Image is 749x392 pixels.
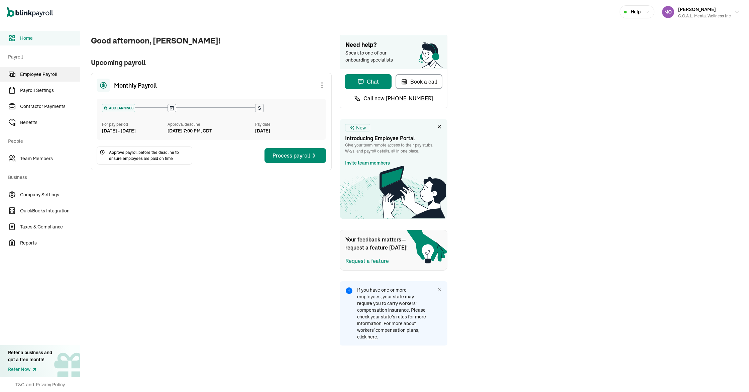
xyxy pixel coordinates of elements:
div: ADD EARNINGS [102,104,135,112]
span: Benefits [20,119,80,126]
span: Upcoming payroll [91,58,332,68]
iframe: Chat Widget [716,360,749,392]
span: Approve payroll before the deadline to ensure employees are paid on time [109,150,189,162]
span: Team Members [20,155,80,162]
button: Request a feature [345,257,389,265]
p: Give your team remote access to their pay stubs, W‑2s, and payroll details, all in one place. [345,142,442,154]
div: Process payroll [273,152,318,160]
div: [DATE] 7:00 PM, CDT [168,127,212,134]
span: Employee Payroll [20,71,80,78]
span: Call now: [PHONE_NUMBER] [363,94,433,102]
span: Privacy Policy [36,381,65,388]
span: Taxes & Compliance [20,223,80,230]
span: Business [8,167,76,186]
button: Book a call [396,74,442,89]
span: Payroll Settings [20,87,80,94]
span: Monthly Payroll [114,81,157,90]
span: Contractor Payments [20,103,80,110]
a: Refer Now [8,366,52,373]
h3: Introducing Employee Portal [345,134,442,142]
span: If you have one or more employees, your state may require you to carry workers’ compensation insu... [357,287,427,340]
span: Company Settings [20,191,80,198]
span: QuickBooks Integration [20,207,80,214]
span: T&C [15,381,24,388]
button: Process payroll [264,148,326,163]
div: [DATE] - [DATE] [102,127,168,134]
button: Help [620,5,654,18]
div: For pay period [102,121,168,127]
button: Chat [345,74,392,89]
div: G.O.A.L. Mental Wellness Inc. [678,13,732,19]
nav: Global [7,2,53,22]
span: Help [631,8,641,15]
span: Reports [20,239,80,247]
span: People [8,131,76,150]
span: New [356,124,366,131]
div: Pay date [255,121,321,127]
div: Refer a business and get a free month! [8,349,52,363]
span: [PERSON_NAME] [678,6,716,12]
span: Speak to one of our onboarding specialists [345,50,402,64]
span: Payroll [8,47,76,66]
div: Approval deadline [168,121,252,127]
span: Home [20,35,80,42]
button: [PERSON_NAME]G.O.A.L. Mental Wellness Inc. [659,4,742,20]
div: Chat [357,78,379,86]
div: Book a call [401,78,437,86]
span: Need help? [345,40,442,50]
a: Invite team members [345,160,390,167]
span: Your feedback matters—request a feature [DATE]! [345,235,412,252]
div: [DATE] [255,127,321,134]
a: here [367,334,377,340]
span: Good afternoon, [PERSON_NAME]! [91,35,332,47]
